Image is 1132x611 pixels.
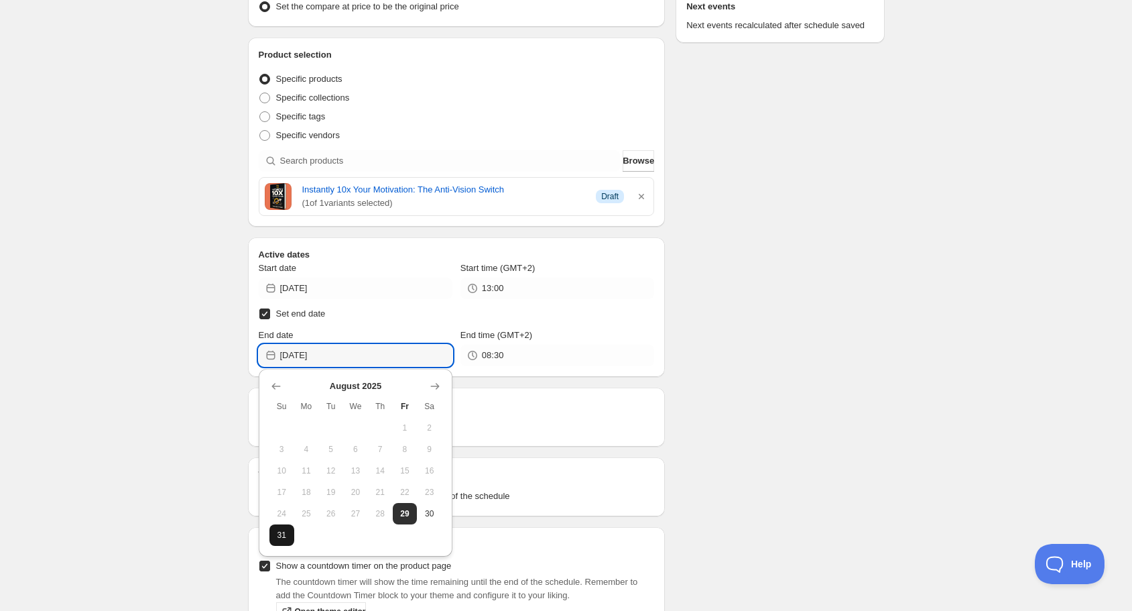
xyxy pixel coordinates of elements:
[349,508,363,519] span: 27
[318,460,343,482] button: Tuesday August 12 2025
[259,398,655,412] h2: Repeating
[393,503,418,524] button: Today Friday August 29 2025
[269,396,294,417] th: Sunday
[398,444,412,455] span: 8
[294,503,319,524] button: Monday August 25 2025
[300,444,314,455] span: 4
[276,111,326,121] span: Specific tags
[324,487,338,498] span: 19
[265,183,292,210] img: Cover image of Instantly 10x Your Motivation: The Anti-Vision Switch by Tyler Andrew Cole - publi...
[343,439,368,460] button: Wednesday August 6 2025
[259,263,296,273] span: Start date
[393,396,418,417] th: Friday
[398,401,412,412] span: Fr
[259,48,655,62] h2: Product selection
[349,465,363,476] span: 13
[324,401,338,412] span: Tu
[276,309,326,319] span: Set end date
[368,439,393,460] button: Thursday August 7 2025
[422,508,436,519] span: 30
[302,183,586,197] a: Instantly 10x Your Motivation: The Anti-Vision Switch
[276,93,350,103] span: Specific collections
[417,417,442,439] button: Saturday August 2 2025
[276,575,655,602] p: The countdown timer will show the time remaining until the end of the schedule. Remember to add t...
[275,508,289,519] span: 24
[417,460,442,482] button: Saturday August 16 2025
[318,482,343,503] button: Tuesday August 19 2025
[300,465,314,476] span: 11
[294,482,319,503] button: Monday August 18 2025
[302,197,586,210] span: ( 1 of 1 variants selected)
[280,150,621,172] input: Search products
[324,465,338,476] span: 12
[422,423,436,433] span: 2
[343,482,368,503] button: Wednesday August 20 2025
[623,150,654,172] button: Browse
[294,396,319,417] th: Monday
[460,330,532,340] span: End time (GMT+2)
[269,482,294,503] button: Sunday August 17 2025
[368,482,393,503] button: Thursday August 21 2025
[267,377,286,396] button: Show previous month, July 2025
[398,465,412,476] span: 15
[623,154,654,168] span: Browse
[422,444,436,455] span: 9
[422,401,436,412] span: Sa
[398,487,412,498] span: 22
[275,444,289,455] span: 3
[417,482,442,503] button: Saturday August 23 2025
[373,508,387,519] span: 28
[259,538,655,551] h2: Countdown timer
[417,503,442,524] button: Saturday August 30 2025
[1035,544,1105,584] iframe: Toggle Customer Support
[294,460,319,482] button: Monday August 11 2025
[601,191,619,202] span: Draft
[373,487,387,498] span: 21
[300,508,314,519] span: 25
[275,487,289,498] span: 17
[426,377,444,396] button: Show next month, September 2025
[349,487,363,498] span: 20
[393,417,418,439] button: Friday August 1 2025
[686,19,873,32] p: Next events recalculated after schedule saved
[318,439,343,460] button: Tuesday August 5 2025
[269,503,294,524] button: Sunday August 24 2025
[275,530,289,541] span: 31
[259,248,655,262] h2: Active dates
[417,396,442,417] th: Saturday
[460,263,536,273] span: Start time (GMT+2)
[276,561,452,571] span: Show a countdown timer on the product page
[422,465,436,476] span: 16
[343,503,368,524] button: Wednesday August 27 2025
[368,460,393,482] button: Thursday August 14 2025
[373,401,387,412] span: Th
[393,439,418,460] button: Friday August 8 2025
[393,482,418,503] button: Friday August 22 2025
[276,130,340,140] span: Specific vendors
[300,487,314,498] span: 18
[422,487,436,498] span: 23
[275,401,289,412] span: Su
[300,401,314,412] span: Mo
[398,508,412,519] span: 29
[343,396,368,417] th: Wednesday
[269,524,294,546] button: Sunday August 31 2025
[269,460,294,482] button: Sunday August 10 2025
[269,439,294,460] button: Sunday August 3 2025
[368,503,393,524] button: Thursday August 28 2025
[318,396,343,417] th: Tuesday
[368,396,393,417] th: Thursday
[259,468,655,482] h2: Tags
[294,439,319,460] button: Monday August 4 2025
[259,330,294,340] span: End date
[343,460,368,482] button: Wednesday August 13 2025
[324,508,338,519] span: 26
[275,465,289,476] span: 10
[349,401,363,412] span: We
[276,1,459,11] span: Set the compare at price to be the original price
[276,74,342,84] span: Specific products
[373,465,387,476] span: 14
[318,503,343,524] button: Tuesday August 26 2025
[417,439,442,460] button: Saturday August 9 2025
[349,444,363,455] span: 6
